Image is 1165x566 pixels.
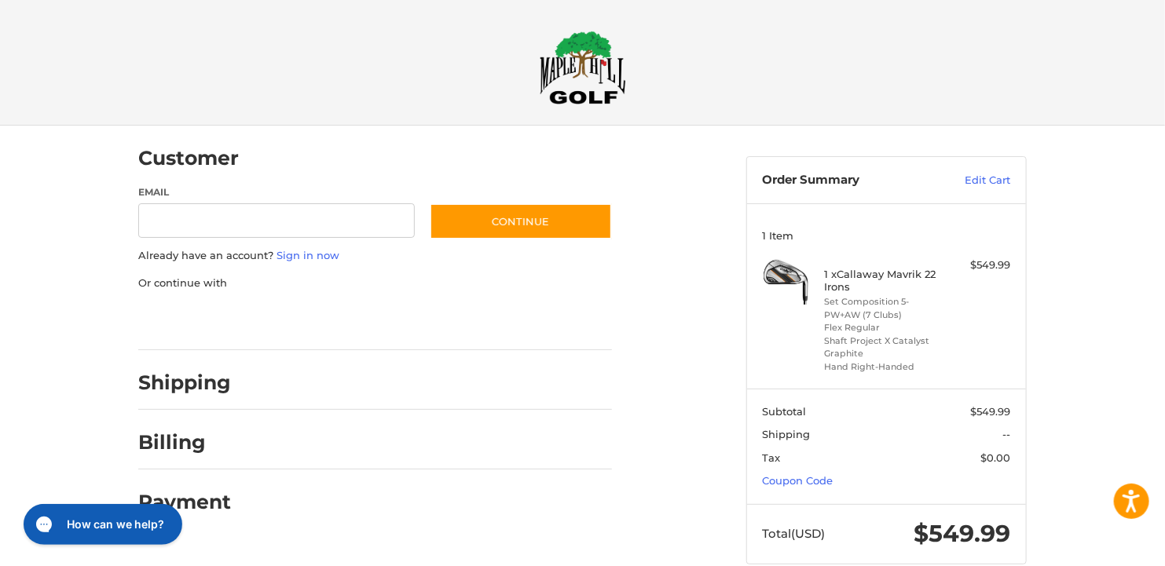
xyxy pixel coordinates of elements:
h2: Payment [138,490,231,514]
a: Coupon Code [763,474,833,487]
button: Continue [430,203,612,239]
span: $549.99 [971,405,1011,418]
iframe: PayPal-paylater [266,306,384,334]
span: -- [1003,428,1011,440]
h2: Shipping [138,371,231,395]
li: Shaft Project X Catalyst Graphite [825,334,945,360]
iframe: Gorgias live chat messenger [16,498,187,550]
li: Set Composition 5-PW+AW (7 Clubs) [825,295,945,321]
span: $549.99 [914,519,1011,548]
h3: 1 Item [763,229,1011,242]
div: $549.99 [949,257,1011,273]
label: Email [138,185,415,199]
span: Shipping [763,428,811,440]
iframe: PayPal-paypal [134,306,251,334]
p: Or continue with [138,276,612,291]
iframe: Google Customer Reviews [1035,524,1165,566]
h2: Billing [138,430,230,455]
li: Hand Right-Handed [825,360,945,374]
h2: Customer [138,146,239,170]
h4: 1 x Callaway Mavrik 22 Irons [825,268,945,294]
span: Total (USD) [763,526,826,541]
span: Tax [763,451,781,464]
img: Maple Hill Golf [540,31,626,104]
iframe: PayPal-venmo [400,306,518,334]
h3: Order Summary [763,173,932,188]
a: Edit Cart [932,173,1011,188]
span: $0.00 [981,451,1011,464]
p: Already have an account? [138,248,612,264]
span: Subtotal [763,405,807,418]
li: Flex Regular [825,321,945,334]
a: Sign in now [277,249,339,261]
